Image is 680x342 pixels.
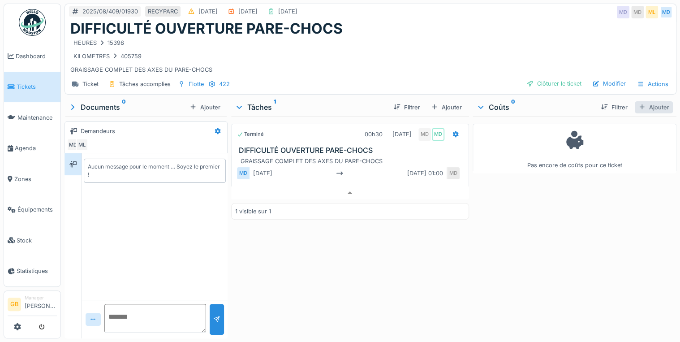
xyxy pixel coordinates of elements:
[241,157,463,165] div: GRAISSAGE COMPLET DES AXES DU PARE-CHOCS
[239,146,465,155] h3: DIFFICULTÉ OUVERTURE PARE-CHOCS
[478,128,671,169] div: Pas encore de coûts pour ce ticket
[4,72,60,103] a: Tickets
[73,52,142,61] div: KILOMETRES 405759
[4,102,60,133] a: Maintenance
[81,127,115,135] div: Demandeurs
[8,298,21,311] li: GB
[646,6,658,18] div: ML
[274,102,276,113] sup: 1
[88,163,222,179] div: Aucun message pour le moment … Soyez le premier !
[237,130,264,138] div: Terminé
[73,39,124,47] div: HEURES 15398
[16,52,57,61] span: Dashboard
[198,7,218,16] div: [DATE]
[589,78,629,90] div: Modifier
[25,294,57,301] div: Manager
[19,9,46,36] img: Badge_color-CXgf-gQk.svg
[17,236,57,245] span: Stock
[4,225,60,256] a: Stock
[82,7,138,16] div: 2025/08/409/01930
[476,102,594,113] div: Coûts
[617,6,629,18] div: MD
[235,102,386,113] div: Tâches
[447,167,460,179] div: MD
[235,207,271,216] div: 1 visible sur 1
[82,80,99,88] div: Ticket
[15,144,57,152] span: Agenda
[4,164,60,195] a: Zones
[17,205,57,214] span: Équipements
[631,6,644,18] div: MD
[70,37,671,74] div: GRAISSAGE COMPLET DES AXES DU PARE-CHOCS
[4,195,60,225] a: Équipements
[418,128,431,141] div: MD
[119,80,171,88] div: Tâches accomplies
[4,41,60,72] a: Dashboard
[511,102,515,113] sup: 0
[390,101,424,113] div: Filtrer
[8,294,57,316] a: GB Manager[PERSON_NAME]
[237,167,250,179] div: MD
[633,78,672,91] div: Actions
[523,78,585,90] div: Clôturer le ticket
[68,102,186,113] div: Documents
[67,139,79,151] div: MD
[365,130,383,139] div: 00h30
[186,101,224,113] div: Ajouter
[250,167,447,179] div: [DATE] [DATE] 01:00
[432,128,444,141] div: MD
[189,80,204,88] div: Flotte
[660,6,672,18] div: MD
[427,101,465,113] div: Ajouter
[4,133,60,164] a: Agenda
[122,102,126,113] sup: 0
[392,130,412,139] div: [DATE]
[4,256,60,287] a: Statistiques
[17,82,57,91] span: Tickets
[635,101,673,113] div: Ajouter
[219,80,230,88] div: 422
[148,7,178,16] div: RECYPARC
[25,294,57,314] li: [PERSON_NAME]
[76,139,88,151] div: ML
[278,7,297,16] div: [DATE]
[14,175,57,183] span: Zones
[70,20,343,37] h1: DIFFICULTÉ OUVERTURE PARE-CHOCS
[17,267,57,275] span: Statistiques
[238,7,258,16] div: [DATE]
[597,101,631,113] div: Filtrer
[17,113,57,122] span: Maintenance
